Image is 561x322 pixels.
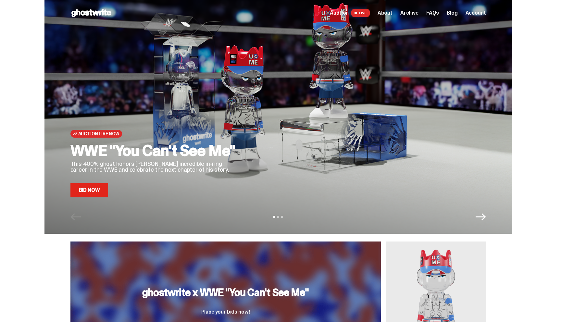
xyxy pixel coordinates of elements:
[351,9,370,17] span: LIVE
[426,10,439,16] a: FAQs
[281,216,283,218] button: View slide 3
[277,216,279,218] button: View slide 2
[466,10,486,16] a: Account
[330,10,349,16] span: Auction
[70,161,239,173] p: This 400% ghost honors [PERSON_NAME] incredible in-ring career in the WWE and celebrate the next ...
[400,10,418,16] a: Archive
[330,9,369,17] a: Auction LIVE
[378,10,393,16] a: About
[273,216,275,218] button: View slide 1
[70,143,239,158] h2: WWE "You Can't See Me"
[142,309,309,315] p: Place your bids now!
[78,131,119,136] span: Auction Live Now
[447,10,457,16] a: Blog
[476,212,486,222] button: Next
[142,287,309,298] h3: ghostwrite x WWE "You Can't See Me"
[70,183,108,197] a: Bid Now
